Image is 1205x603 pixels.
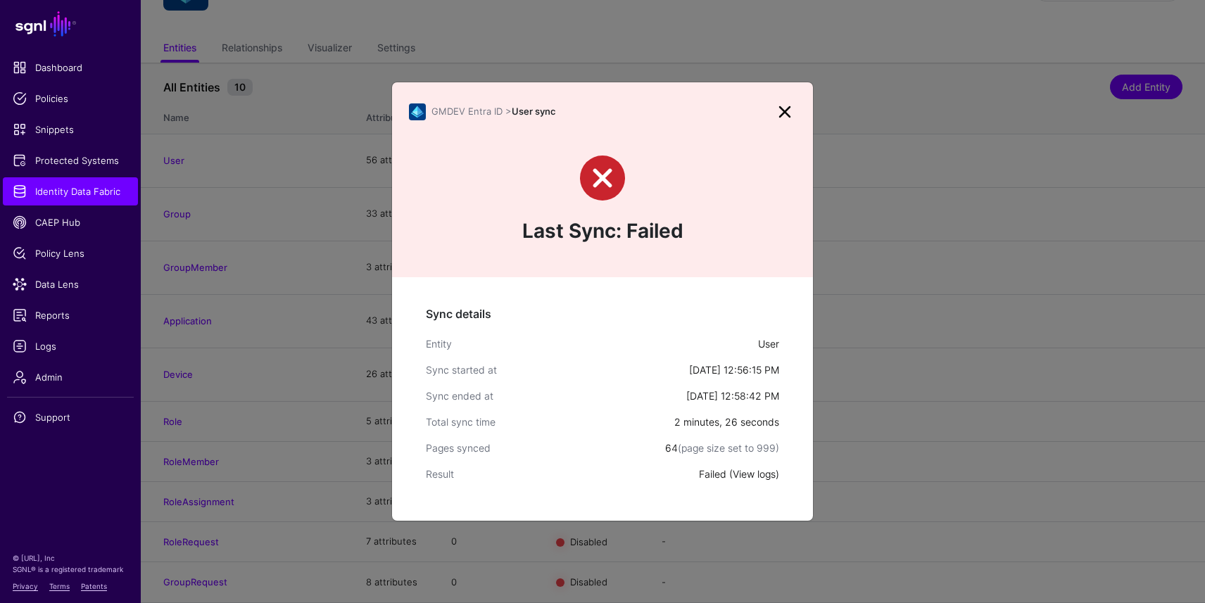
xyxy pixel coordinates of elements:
div: 2 minutes, 26 seconds [674,414,779,429]
div: Total sync time [426,414,674,429]
h3: User sync [431,106,774,118]
div: Pages synced [426,440,665,455]
span: (page size set to 999) [678,442,779,454]
div: Entity [426,336,758,351]
a: View logs [733,468,776,480]
div: 64 [665,440,779,455]
img: svg+xml;base64,PHN2ZyB3aWR0aD0iNjQiIGhlaWdodD0iNjQiIHZpZXdCb3g9IjAgMCA2NCA2NCIgZmlsbD0ibm9uZSIgeG... [409,103,426,120]
div: Result [426,466,699,481]
div: Sync started at [426,362,689,377]
h4: Last Sync: Failed [409,217,796,246]
span: GMDEV Entra ID > [431,106,512,117]
h5: Sync details [426,305,779,322]
div: Failed ( ) [699,466,779,481]
div: [DATE] 12:58:42 PM [686,388,779,403]
div: [DATE] 12:56:15 PM [689,362,779,377]
div: User [758,336,779,351]
div: Sync ended at [426,388,686,403]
